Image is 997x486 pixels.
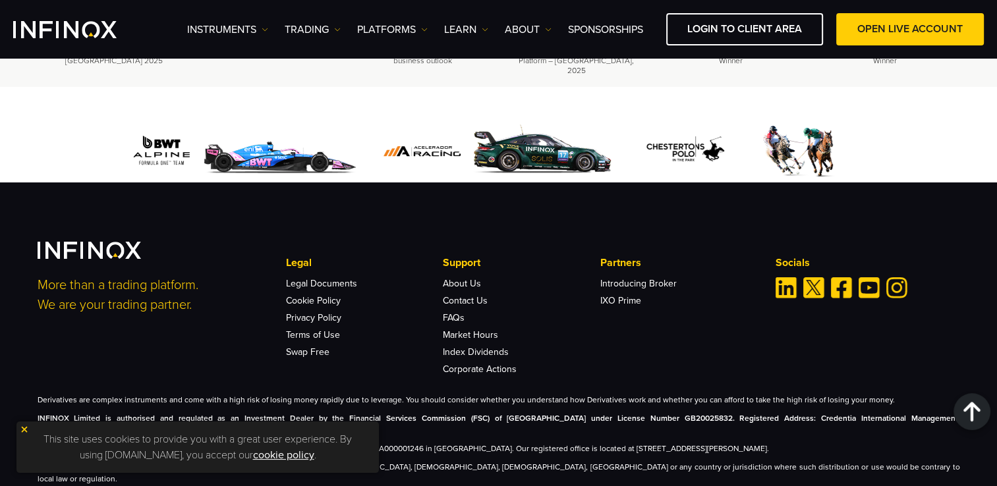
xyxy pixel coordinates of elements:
[443,278,481,289] a: About Us
[38,394,960,406] p: Derivatives are complex instruments and come with a high risk of losing money rapidly due to leve...
[443,364,517,375] a: Corporate Actions
[776,255,960,271] p: Socials
[38,461,960,485] p: The information on this site is not directed at residents of [GEOGRAPHIC_DATA], [DEMOGRAPHIC_DATA...
[886,277,907,298] a: Instagram
[859,277,880,298] a: Youtube
[286,255,443,271] p: Legal
[443,295,488,306] a: Contact Us
[13,21,148,38] a: INFINOX Logo
[600,255,757,271] p: Partners
[187,22,268,38] a: Instruments
[836,13,984,45] a: OPEN LIVE ACCOUNT
[443,346,509,358] a: Index Dividends
[286,295,341,306] a: Cookie Policy
[286,312,341,323] a: Privacy Policy
[443,312,465,323] a: FAQs
[444,22,488,38] a: Learn
[38,275,268,315] p: More than a trading platform. We are your trading partner.
[357,22,428,38] a: PLATFORMS
[286,346,329,358] a: Swap Free
[831,277,852,298] a: Facebook
[505,22,552,38] a: ABOUT
[23,428,372,466] p: This site uses cookies to provide you with a great user experience. By using [DOMAIN_NAME], you a...
[285,22,341,38] a: TRADING
[776,277,797,298] a: Linkedin
[568,22,643,38] a: SPONSORSHIPS
[666,13,823,45] a: LOGIN TO CLIENT AREA
[600,295,641,306] a: IXO Prime
[443,329,498,340] a: Market Hours
[38,443,960,454] p: INFINOX Global Limited, trading as INFINOX is a company incorporated under company number: A00000...
[20,425,29,434] img: yellow close icon
[286,329,340,340] a: Terms of Use
[253,448,314,462] a: cookie policy
[38,414,960,435] strong: INFINOX Limited is authorised and regulated as an Investment Dealer by the Financial Services Com...
[286,278,357,289] a: Legal Documents
[600,278,677,289] a: Introducing Broker
[443,255,600,271] p: Support
[803,277,824,298] a: Twitter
